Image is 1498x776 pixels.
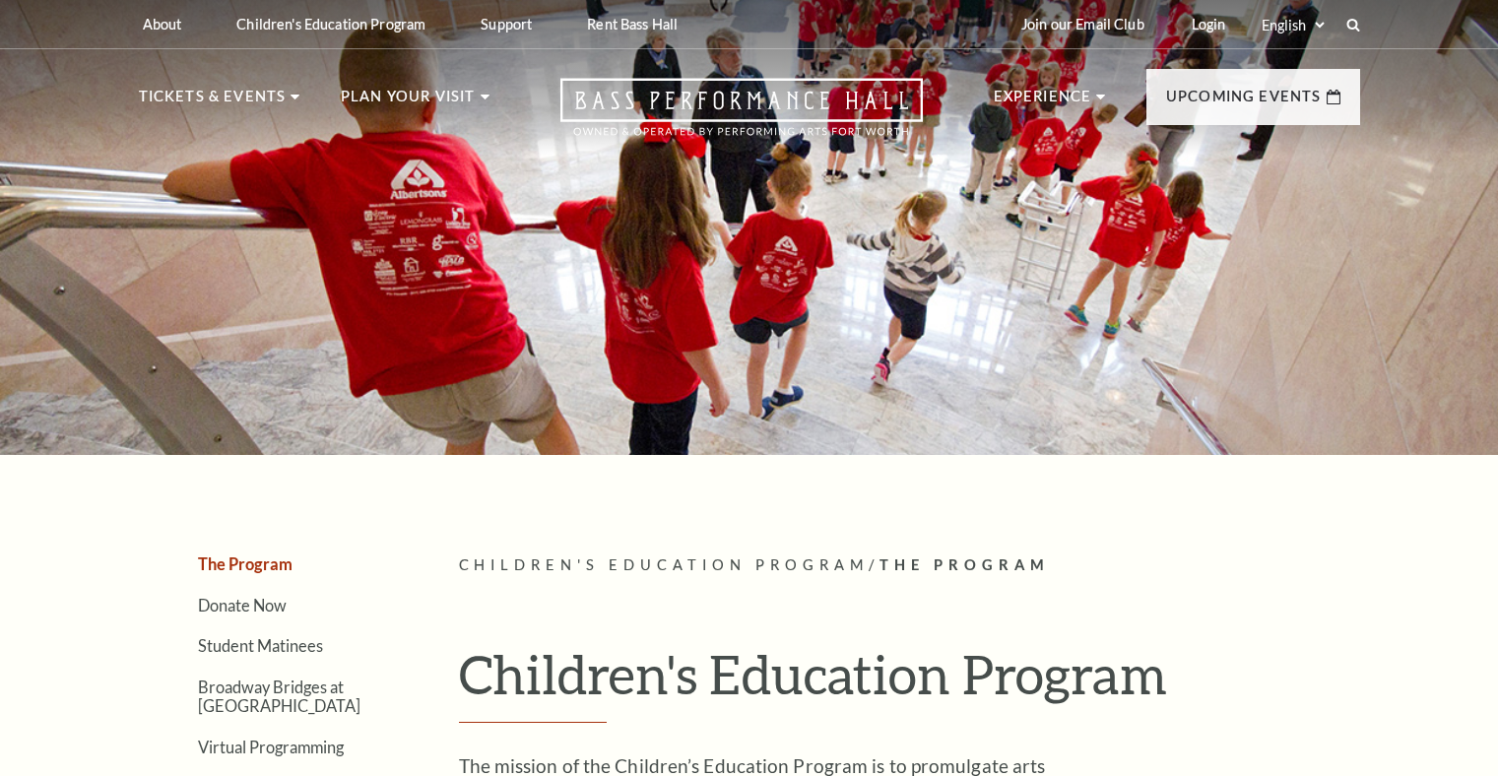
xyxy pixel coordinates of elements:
[198,738,344,756] a: Virtual Programming
[198,596,287,614] a: Donate Now
[198,636,323,655] a: Student Matinees
[459,553,1360,578] p: /
[139,85,287,120] p: Tickets & Events
[587,16,678,32] p: Rent Bass Hall
[1258,16,1328,34] select: Select:
[459,556,870,573] span: Children's Education Program
[994,85,1092,120] p: Experience
[198,678,360,715] a: Broadway Bridges at [GEOGRAPHIC_DATA]
[236,16,425,32] p: Children's Education Program
[459,642,1360,723] h1: Children's Education Program
[143,16,182,32] p: About
[879,556,1050,573] span: The Program
[341,85,476,120] p: Plan Your Visit
[198,554,293,573] a: The Program
[481,16,532,32] p: Support
[1166,85,1322,120] p: Upcoming Events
